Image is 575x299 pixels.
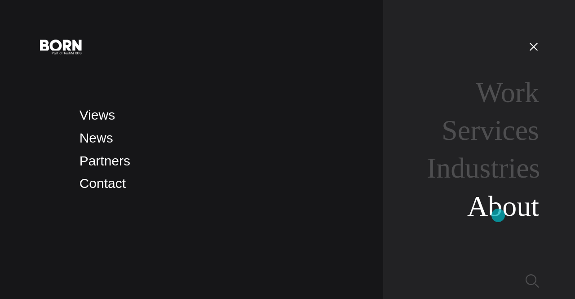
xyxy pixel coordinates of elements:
[442,114,539,146] a: Services
[80,153,130,168] a: Partners
[476,76,539,108] a: Work
[80,107,115,122] a: Views
[467,190,539,222] a: About
[427,152,540,184] a: Industries
[526,274,539,288] img: Search
[523,37,544,56] button: Open
[80,176,126,191] a: Contact
[80,130,113,145] a: News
